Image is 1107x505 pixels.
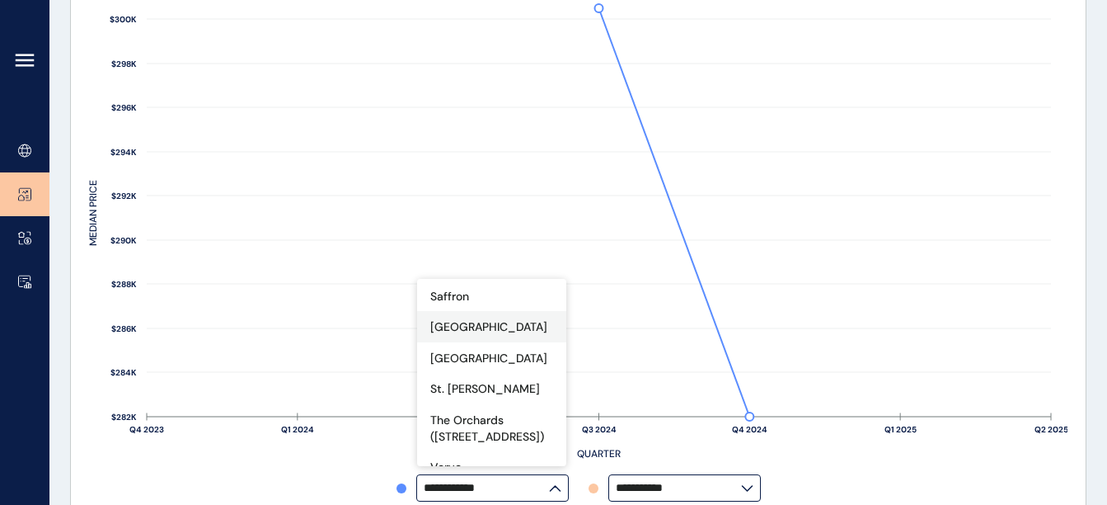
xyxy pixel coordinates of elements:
p: St. [PERSON_NAME] [430,381,540,398]
text: $286K [111,323,137,334]
p: [GEOGRAPHIC_DATA] [430,319,547,336]
text: Q1 2025 [884,424,917,435]
text: $292K [111,191,137,201]
text: QUARTER [577,447,621,460]
text: MEDIAN PRICE [87,180,100,246]
text: Q2 2025 [1034,424,1068,435]
p: The Orchards ([STREET_ADDRESS]) [430,413,553,445]
text: $290K [110,235,137,246]
text: $296K [111,102,137,113]
text: $294K [110,147,137,158]
text: $284K [110,367,137,378]
text: Q3 2024 [582,424,617,435]
text: $300K [110,14,137,25]
p: Verve [430,460,462,476]
text: $298K [111,59,137,69]
text: $288K [111,279,137,290]
p: Saffron [430,289,469,305]
p: [GEOGRAPHIC_DATA] [430,351,547,367]
text: Q4 2024 [732,424,767,435]
text: Q1 2024 [281,424,314,435]
text: Q4 2023 [129,424,164,435]
text: $282K [111,412,137,422]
